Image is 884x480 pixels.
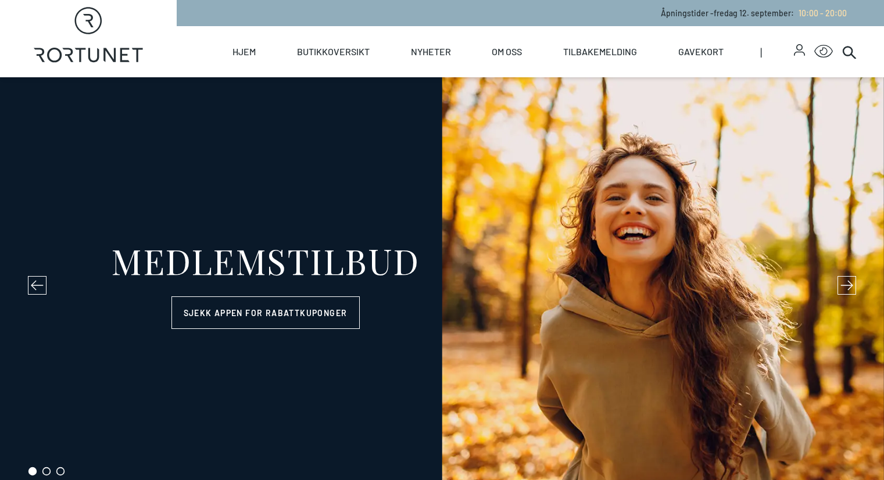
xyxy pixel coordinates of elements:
a: Om oss [492,26,522,77]
a: Butikkoversikt [297,26,370,77]
span: | [760,26,794,77]
a: 10:00 - 20:00 [794,8,847,18]
a: Gavekort [678,26,724,77]
span: 10:00 - 20:00 [799,8,847,18]
a: Tilbakemelding [563,26,637,77]
p: Åpningstider - fredag 12. september : [661,7,847,19]
button: Open Accessibility Menu [814,42,833,61]
a: Nyheter [411,26,451,77]
div: MEDLEMSTILBUD [111,243,420,278]
a: Sjekk appen for rabattkuponger [171,296,360,329]
a: Hjem [232,26,256,77]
